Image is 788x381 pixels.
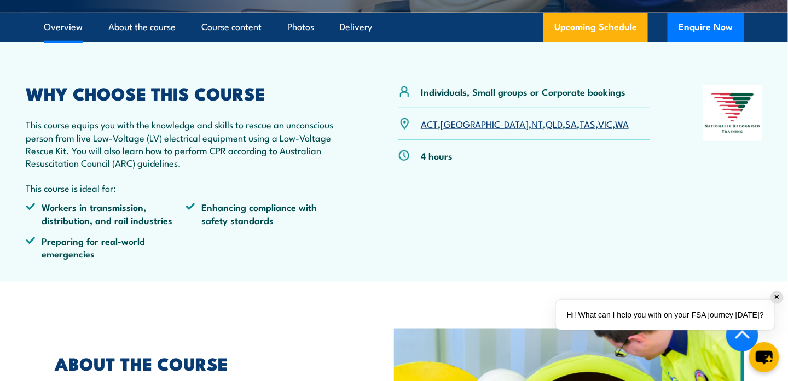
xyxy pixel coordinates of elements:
p: This course is ideal for: [26,181,345,194]
li: Preparing for real-world emergencies [26,235,186,260]
h2: ABOUT THE COURSE [55,356,344,371]
a: Photos [287,13,314,42]
a: [GEOGRAPHIC_DATA] [441,117,529,130]
a: Overview [44,13,83,42]
a: QLD [546,117,563,130]
a: NT [531,117,543,130]
li: Enhancing compliance with safety standards [186,201,345,226]
img: Nationally Recognised Training logo. [703,85,762,141]
a: About the course [108,13,176,42]
p: Individuals, Small groups or Corporate bookings [421,85,625,98]
a: Upcoming Schedule [543,13,648,42]
a: Course content [201,13,262,42]
p: This course equips you with the knowledge and skills to rescue an unconscious person from live Lo... [26,118,345,169]
a: TAS [580,117,595,130]
a: ACT [421,117,438,130]
a: WA [615,117,629,130]
p: , , , , , , , [421,118,629,130]
h2: WHY CHOOSE THIS COURSE [26,85,345,101]
div: ✕ [771,291,783,303]
div: Hi! What can I help you with on your FSA journey [DATE]? [556,300,775,330]
a: Delivery [340,13,372,42]
p: 4 hours [421,149,453,162]
button: Enquire Now [668,13,744,42]
a: SA [565,117,577,130]
button: chat-button [749,342,779,372]
a: VIC [598,117,612,130]
li: Workers in transmission, distribution, and rail industries [26,201,186,226]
